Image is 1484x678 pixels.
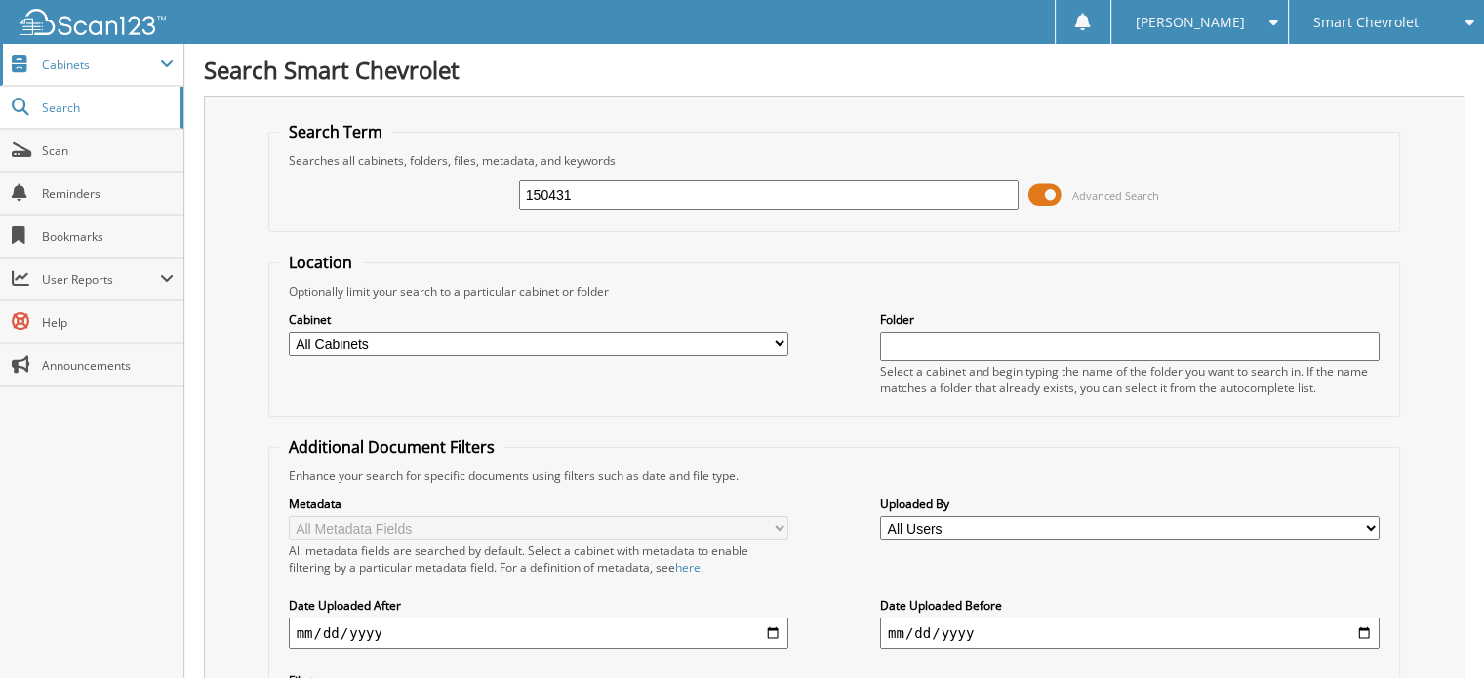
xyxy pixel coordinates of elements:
[42,57,160,73] span: Cabinets
[279,152,1390,169] div: Searches all cabinets, folders, files, metadata, and keywords
[279,121,392,142] legend: Search Term
[204,54,1464,86] h1: Search Smart Chevrolet
[289,542,788,576] div: All metadata fields are searched by default. Select a cabinet with metadata to enable filtering b...
[1386,584,1484,678] iframe: Chat Widget
[279,436,504,458] legend: Additional Document Filters
[289,496,788,512] label: Metadata
[42,357,174,374] span: Announcements
[675,559,701,576] a: here
[289,618,788,649] input: start
[279,283,1390,299] div: Optionally limit your search to a particular cabinet or folder
[279,252,362,273] legend: Location
[880,597,1380,614] label: Date Uploaded Before
[289,311,788,328] label: Cabinet
[42,271,160,288] span: User Reports
[42,100,171,116] span: Search
[42,185,174,202] span: Reminders
[880,363,1380,396] div: Select a cabinet and begin typing the name of the folder you want to search in. If the name match...
[42,314,174,331] span: Help
[1136,17,1245,28] span: [PERSON_NAME]
[289,597,788,614] label: Date Uploaded After
[42,142,174,159] span: Scan
[880,496,1380,512] label: Uploaded By
[880,311,1380,328] label: Folder
[1313,17,1419,28] span: Smart Chevrolet
[20,9,166,35] img: scan123-logo-white.svg
[1072,188,1159,203] span: Advanced Search
[279,467,1390,484] div: Enhance your search for specific documents using filters such as date and file type.
[42,228,174,245] span: Bookmarks
[880,618,1380,649] input: end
